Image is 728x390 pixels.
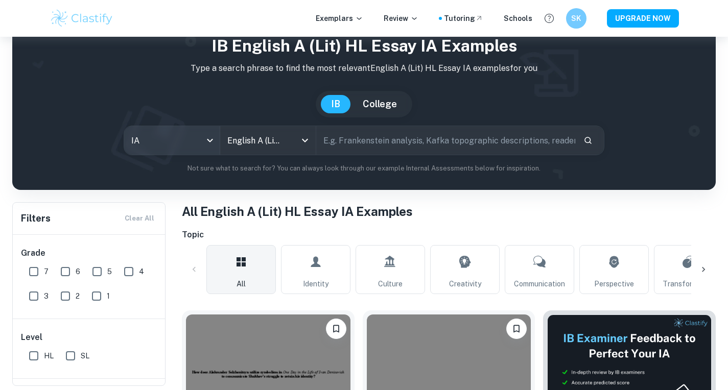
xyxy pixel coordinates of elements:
span: HL [44,350,54,361]
p: Not sure what to search for? You can always look through our example Internal Assessments below f... [20,163,708,174]
span: SL [81,350,89,361]
h1: All English A (Lit) HL Essay IA Examples [182,202,716,221]
button: SK [566,8,586,29]
h6: Topic [182,229,716,241]
a: Tutoring [444,13,483,24]
h6: Filters [21,211,51,226]
a: Schools [504,13,532,24]
span: 4 [139,266,144,277]
div: IA [124,126,220,155]
button: Help and Feedback [541,10,558,27]
span: All [237,278,246,289]
p: Type a search phrase to find the most relevant English A (Lit) HL Essay IA examples for you [20,62,708,75]
button: UPGRADE NOW [607,9,679,28]
span: 6 [76,266,80,277]
h6: Grade [21,247,158,259]
img: Clastify logo [50,8,114,29]
input: E.g. Frankenstein analysis, Kafka topographic descriptions, reader's perception... [316,126,576,155]
button: IB [321,95,350,113]
button: Search [579,132,597,149]
span: 2 [76,290,80,302]
span: Creativity [449,278,481,289]
span: 7 [44,266,49,277]
p: Exemplars [316,13,363,24]
button: Open [298,133,312,148]
span: Perspective [594,278,634,289]
p: Review [384,13,418,24]
h6: SK [570,13,582,24]
span: Transformation [663,278,715,289]
span: 3 [44,290,49,302]
h6: Level [21,331,158,344]
span: 5 [107,266,112,277]
span: 1 [107,290,110,302]
button: Bookmark [506,319,527,339]
button: Bookmark [326,319,346,339]
h1: IB English A (Lit) HL Essay IA examples [20,34,708,58]
span: Communication [514,278,565,289]
span: Culture [378,278,403,289]
button: College [353,95,407,113]
span: Identity [303,278,328,289]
